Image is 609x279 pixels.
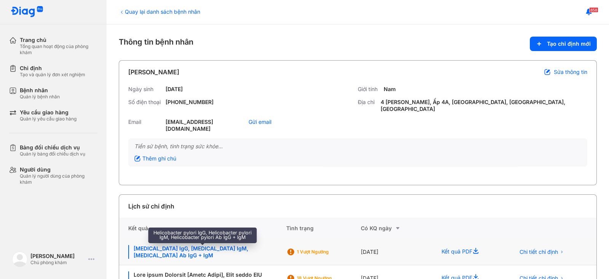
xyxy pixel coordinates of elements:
[20,43,97,56] div: Tổng quan hoạt động của phòng khám
[166,86,183,93] div: [DATE]
[286,218,361,239] div: Tình trạng
[134,143,581,150] div: Tiền sử bệnh, tình trạng sức khỏe...
[530,37,597,51] button: Tạo chỉ định mới
[119,8,200,16] div: Quay lại danh sách bệnh nhân
[20,166,97,173] div: Người dùng
[20,87,60,94] div: Bệnh nhân
[384,86,396,93] div: Nam
[119,218,286,239] div: Kết quả
[20,144,85,151] div: Bảng đối chiếu dịch vụ
[20,151,85,157] div: Quản lý bảng đối chiếu dịch vụ
[20,65,85,72] div: Chỉ định
[515,246,569,258] button: Chi tiết chỉ định
[20,72,85,78] div: Tạo và quản lý đơn xét nghiệm
[128,99,163,112] div: Số điện thoại
[589,7,598,13] span: 858
[297,249,358,255] div: 1 Vượt ngưỡng
[20,37,97,43] div: Trang chủ
[119,37,597,51] div: Thông tin bệnh nhân
[166,99,214,112] div: [PHONE_NUMBER]
[12,252,27,267] img: logo
[30,260,85,266] div: Chủ phòng khám
[128,86,163,93] div: Ngày sinh
[20,173,97,185] div: Quản lý người dùng của phòng khám
[520,249,558,255] span: Chi tiết chỉ định
[128,202,174,211] div: Lịch sử chỉ định
[554,69,587,75] span: Sửa thông tin
[30,253,85,260] div: [PERSON_NAME]
[358,99,378,112] div: Địa chỉ
[128,245,277,259] div: [MEDICAL_DATA] IgG, [MEDICAL_DATA] IgM, [MEDICAL_DATA] Ab IgG + IgM
[358,86,381,93] div: Giới tính
[128,119,163,132] div: Email
[20,116,77,122] div: Quản lý yêu cầu giao hàng
[11,6,43,18] img: logo
[547,40,591,47] span: Tạo chỉ định mới
[361,224,432,233] div: Có KQ ngày
[432,239,506,265] div: Kết quả PDF
[20,109,77,116] div: Yêu cầu giao hàng
[361,239,432,265] div: [DATE]
[381,99,587,112] div: 4 [PERSON_NAME], Ấp 4A, [GEOGRAPHIC_DATA], [GEOGRAPHIC_DATA], [GEOGRAPHIC_DATA]
[20,94,60,100] div: Quản lý bệnh nhân
[128,67,179,77] div: [PERSON_NAME]
[134,155,176,162] div: Thêm ghi chú
[166,119,246,132] div: [EMAIL_ADDRESS][DOMAIN_NAME]
[249,119,271,125] a: Gửi email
